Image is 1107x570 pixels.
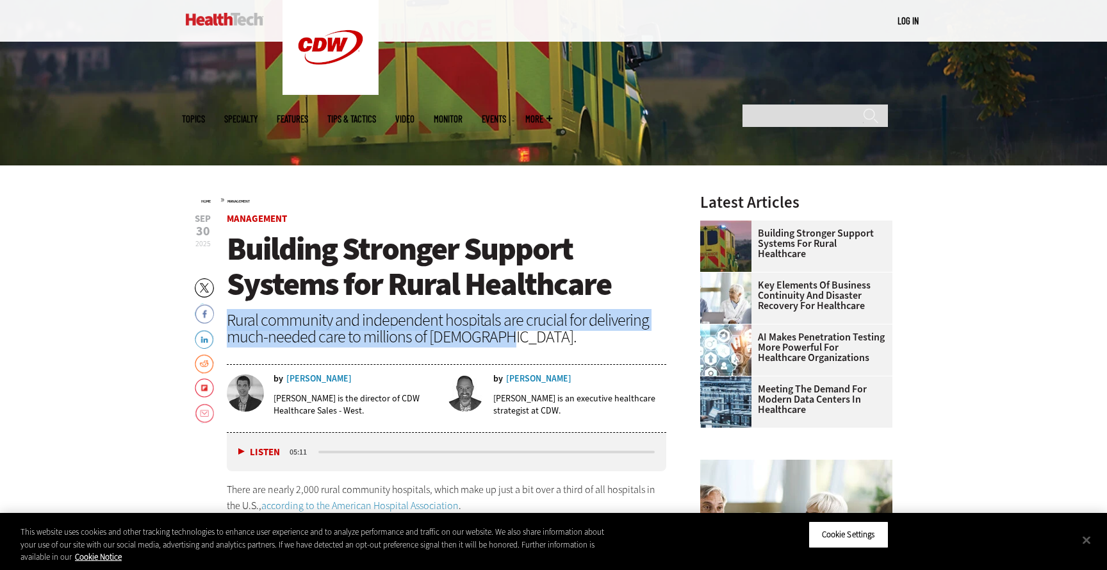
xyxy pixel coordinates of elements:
[700,332,885,363] a: AI Makes Penetration Testing More Powerful for Healthcare Organizations
[195,239,211,249] span: 2025
[808,521,889,548] button: Cookie Settings
[700,280,885,311] a: Key Elements of Business Continuity and Disaster Recovery for Healthcare
[700,272,758,283] a: incident response team discusses around a table
[447,374,484,412] img: Christopher Mills
[227,199,250,204] a: Management
[700,376,758,387] a: engineer with laptop overlooking data center
[1072,526,1101,554] button: Close
[277,114,308,124] a: Features
[700,221,751,272] img: ambulance driving down country road at sunset
[227,212,287,225] a: Management
[227,482,666,514] p: There are nearly 2,000 rural community hospitals, which make up just a bit over a third of all ho...
[700,194,892,210] h3: Latest Articles
[482,114,506,124] a: Events
[493,392,666,417] p: [PERSON_NAME] is an executive healthcare strategist at CDW.
[327,114,376,124] a: Tips & Tactics
[227,374,264,412] img: Adam Oldenburg
[227,312,666,345] div: Rural community and independent hospitals are crucial for delivering much-needed care to millions...
[700,272,751,324] img: incident response team discusses around a table
[898,14,919,28] div: User menu
[700,384,885,415] a: Meeting the Demand for Modern Data Centers in Healthcare
[283,85,379,98] a: CDW
[201,199,211,204] a: Home
[274,374,283,383] span: by
[700,324,751,376] img: Healthcare and hacking concept
[224,114,258,124] span: Specialty
[75,551,122,562] a: More information about your privacy
[525,114,552,124] span: More
[700,324,758,335] a: Healthcare and hacking concept
[261,499,459,512] a: according to the American Hospital Association
[274,392,438,417] p: [PERSON_NAME] is the director of CDW Healthcare Sales - West.
[700,376,751,428] img: engineer with laptop overlooking data center
[493,374,503,383] span: by
[186,13,263,26] img: Home
[20,526,609,564] div: This website uses cookies and other tracking technologies to enhance user experience and to analy...
[182,114,205,124] span: Topics
[506,374,571,383] a: [PERSON_NAME]
[434,114,463,124] a: MonITor
[700,221,758,231] a: ambulance driving down country road at sunset
[395,114,414,124] a: Video
[288,446,316,458] div: duration
[238,448,280,457] button: Listen
[227,433,666,471] div: media player
[195,214,211,224] span: Sep
[201,194,666,205] div: »
[195,225,211,238] span: 30
[898,15,919,26] a: Log in
[286,374,352,383] a: [PERSON_NAME]
[700,228,885,259] a: Building Stronger Support Systems for Rural Healthcare
[227,228,611,305] span: Building Stronger Support Systems for Rural Healthcare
